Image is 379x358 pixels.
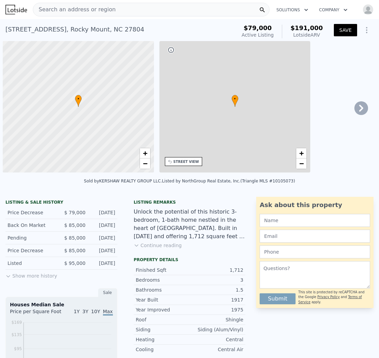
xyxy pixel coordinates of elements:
[317,295,340,299] a: Privacy Policy
[98,288,117,297] div: Sale
[244,24,272,31] span: $79,000
[8,234,56,241] div: Pending
[5,200,117,206] div: LISTING & SALE HISTORY
[299,159,304,168] span: −
[91,260,115,267] div: [DATE]
[260,214,370,227] input: Name
[298,290,370,305] div: This site is protected by reCAPTCHA and the Google and apply.
[103,309,113,316] span: Max
[5,270,57,279] button: Show more history
[298,295,362,304] a: Terms of Service
[189,296,243,303] div: 1917
[10,308,61,319] div: Price per Square Foot
[136,306,189,313] div: Year Improved
[314,4,353,16] button: Company
[134,208,246,241] div: Unlock the potential of this historic 3-bedroom, 1-bath home nestled in the heart of [GEOGRAPHIC_...
[64,210,86,215] span: $ 79,000
[5,25,144,34] div: [STREET_ADDRESS] , Rocky Mount , NC 27804
[10,301,113,308] div: Houses Median Sale
[8,209,56,216] div: Price Decrease
[189,336,243,343] div: Central
[134,242,182,249] button: Continue reading
[75,96,82,102] span: •
[91,222,115,229] div: [DATE]
[334,24,357,36] button: SAVE
[64,222,86,228] span: $ 85,000
[363,4,374,15] img: avatar
[64,235,86,241] span: $ 85,000
[232,95,238,107] div: •
[271,4,314,16] button: Solutions
[140,158,150,169] a: Zoom out
[140,148,150,158] a: Zoom in
[75,95,82,107] div: •
[189,306,243,313] div: 1975
[8,260,56,267] div: Listed
[296,158,306,169] a: Zoom out
[189,326,243,333] div: Siding (Alum/Vinyl)
[189,316,243,323] div: Shingle
[260,230,370,243] input: Email
[189,267,243,273] div: 1,712
[189,277,243,283] div: 3
[64,248,86,253] span: $ 85,000
[299,149,304,157] span: +
[82,309,88,314] span: 3Y
[136,326,189,333] div: Siding
[136,267,189,273] div: Finished Sqft
[91,247,115,254] div: [DATE]
[143,149,147,157] span: +
[143,159,147,168] span: −
[134,200,246,205] div: Listing remarks
[33,5,116,14] span: Search an address or region
[189,286,243,293] div: 1.5
[14,346,22,351] tspan: $95
[173,159,199,164] div: STREET VIEW
[296,148,306,158] a: Zoom in
[189,346,243,353] div: Central Air
[11,320,22,325] tspan: $169
[64,260,86,266] span: $ 95,000
[290,31,323,38] div: Lotside ARV
[8,222,56,229] div: Back On Market
[290,24,323,31] span: $191,000
[136,316,189,323] div: Roof
[260,245,370,258] input: Phone
[241,32,274,38] span: Active Listing
[136,286,189,293] div: Bathrooms
[232,96,238,102] span: •
[91,309,100,314] span: 10Y
[136,336,189,343] div: Heating
[8,247,56,254] div: Price Decrease
[136,296,189,303] div: Year Built
[136,346,189,353] div: Cooling
[5,5,27,14] img: Lotside
[162,179,295,183] div: Listed by NorthGroup Real Estate, Inc. (Triangle MLS #10105073)
[91,209,115,216] div: [DATE]
[260,293,296,304] button: Submit
[260,200,370,210] div: Ask about this property
[11,332,22,337] tspan: $135
[74,309,79,314] span: 1Y
[136,277,189,283] div: Bedrooms
[360,23,374,37] button: Show Options
[134,257,246,263] div: Property details
[91,234,115,241] div: [DATE]
[84,179,162,183] div: Sold by KERSHAW REALTY GROUP LLC .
